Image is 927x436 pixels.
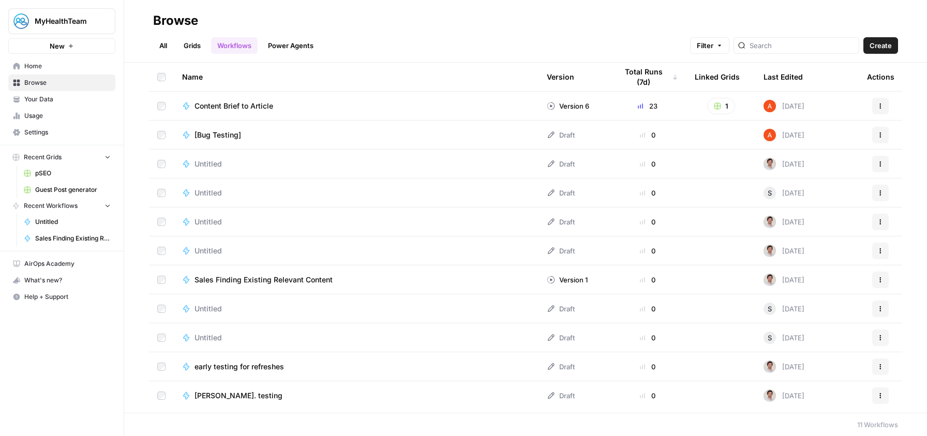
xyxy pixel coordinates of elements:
div: Name [182,63,530,91]
div: Version 1 [547,275,588,285]
span: Sales Finding Existing Relevant Content [195,275,333,285]
div: Linked Grids [695,63,740,91]
a: Guest Post generator [19,182,115,198]
div: 0 [617,362,678,372]
button: Create [863,37,898,54]
div: Version [547,63,574,91]
div: What's new? [9,273,115,288]
span: Guest Post generator [35,185,111,194]
span: Untitled [35,217,111,227]
div: [DATE] [764,274,804,286]
img: tdmuw9wfe40fkwq84phcceuazoww [764,360,776,373]
button: 1 [707,98,735,114]
a: [Bug Testing] [182,130,530,140]
div: Draft [547,390,575,401]
span: Recent Workflows [24,201,78,211]
img: tdmuw9wfe40fkwq84phcceuazoww [764,245,776,257]
div: 0 [617,390,678,401]
button: Workspace: MyHealthTeam [8,8,115,34]
div: 0 [617,275,678,285]
div: Draft [547,246,575,256]
a: Untitled [182,159,530,169]
span: Untitled [195,246,222,256]
span: Recent Grids [24,153,62,162]
div: [DATE] [764,158,804,170]
span: [PERSON_NAME]. testing [195,390,282,401]
span: Settings [24,128,111,137]
a: Settings [8,124,115,141]
button: New [8,38,115,54]
div: 0 [617,246,678,256]
span: Untitled [195,159,222,169]
input: Search [750,40,855,51]
span: Untitled [195,217,222,227]
a: Sales Finding Existing Relevant Content [19,230,115,247]
button: What's new? [8,272,115,289]
div: 0 [617,304,678,314]
div: 23 [617,101,678,111]
div: Last Edited [764,63,803,91]
button: Recent Grids [8,149,115,165]
div: [DATE] [764,303,804,315]
button: Recent Workflows [8,198,115,214]
span: S [768,333,772,343]
div: Draft [547,130,575,140]
button: Filter [690,37,729,54]
a: Grids [177,37,207,54]
a: Untitled [182,246,530,256]
img: tdmuw9wfe40fkwq84phcceuazoww [764,216,776,228]
a: Power Agents [262,37,320,54]
div: 0 [617,130,678,140]
a: Untitled [182,217,530,227]
div: 0 [617,217,678,227]
a: Home [8,58,115,74]
a: AirOps Academy [8,255,115,272]
div: Browse [153,12,198,29]
img: tdmuw9wfe40fkwq84phcceuazoww [764,274,776,286]
div: [DATE] [764,100,804,112]
a: Usage [8,108,115,124]
div: Actions [867,63,894,91]
span: Sales Finding Existing Relevant Content [35,234,111,243]
span: New [50,41,65,51]
a: All [153,37,173,54]
img: cje7zb9ux0f2nqyv5qqgv3u0jxek [764,100,776,112]
div: [DATE] [764,245,804,257]
span: Create [870,40,892,51]
div: Draft [547,159,575,169]
span: S [768,188,772,198]
div: Version 6 [547,101,589,111]
div: 11 Workflows [857,419,898,430]
span: Usage [24,111,111,121]
div: 0 [617,333,678,343]
span: Filter [697,40,713,51]
span: MyHealthTeam [35,16,97,26]
span: S [768,304,772,314]
a: Workflows [211,37,258,54]
img: tdmuw9wfe40fkwq84phcceuazoww [764,389,776,402]
a: Sales Finding Existing Relevant Content [182,275,530,285]
a: Untitled [182,304,530,314]
span: pSEO [35,169,111,178]
div: Draft [547,217,575,227]
a: Untitled [182,333,530,343]
a: early testing for refreshes [182,362,530,372]
img: MyHealthTeam Logo [12,12,31,31]
div: Draft [547,188,575,198]
div: [DATE] [764,129,804,141]
a: Browse [8,74,115,91]
a: Content Brief to Article [182,101,530,111]
span: Home [24,62,111,71]
span: Untitled [195,304,222,314]
span: Content Brief to Article [195,101,273,111]
span: AirOps Academy [24,259,111,268]
span: Untitled [195,333,222,343]
a: Untitled [182,188,530,198]
div: [DATE] [764,332,804,344]
span: [Bug Testing] [195,130,241,140]
div: Total Runs (7d) [617,63,678,91]
div: Draft [547,304,575,314]
span: Help + Support [24,292,111,302]
div: [DATE] [764,389,804,402]
a: pSEO [19,165,115,182]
